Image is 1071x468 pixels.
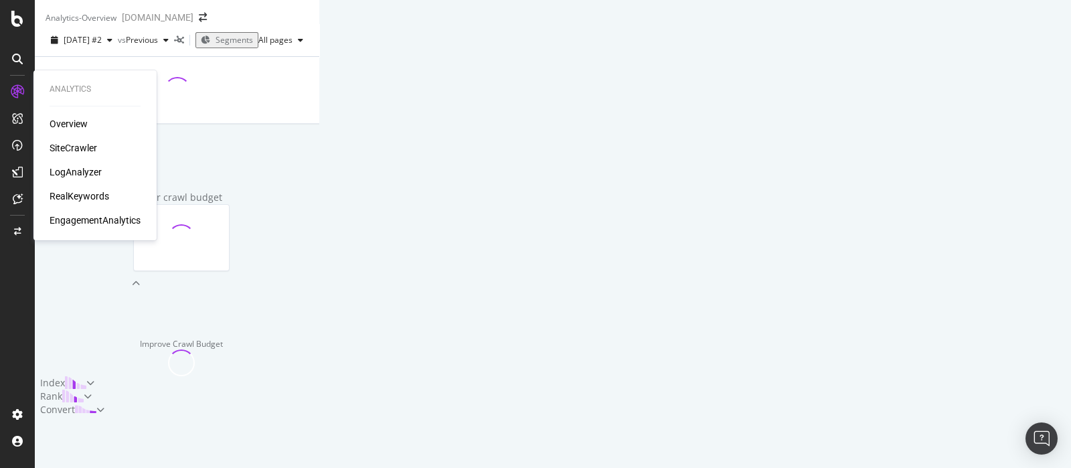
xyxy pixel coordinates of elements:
a: SiteCrawler [50,141,97,155]
span: vs [118,34,126,46]
div: Rank [40,390,62,403]
div: Crawl & Render [40,191,110,376]
a: EngagementAnalytics [50,214,141,227]
button: Segments [195,32,258,48]
div: Convert [40,403,75,416]
button: Previous [126,29,174,51]
img: block-icon [75,403,96,416]
img: block-icon [65,376,86,389]
div: Analytics - Overview [46,12,116,23]
div: arrow-right-arrow-left [199,13,207,22]
a: Overview [50,117,88,131]
img: block-icon [62,390,84,402]
span: All pages [258,34,293,46]
button: [DATE] #2 [46,29,118,51]
div: Your crawl budget [140,191,222,204]
button: All pages [258,29,309,51]
div: Index [40,376,65,390]
a: LogAnalyzer [50,165,102,179]
span: 2025 Sep. 3rd #2 [64,34,102,46]
div: Analytics [50,84,141,95]
a: RealKeywords [50,189,109,203]
div: Open Intercom Messenger [1025,422,1058,455]
span: Segments [216,34,253,46]
span: Previous [126,34,158,46]
div: [DOMAIN_NAME] [122,11,193,24]
div: Improve Crawl Budget [140,338,223,349]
